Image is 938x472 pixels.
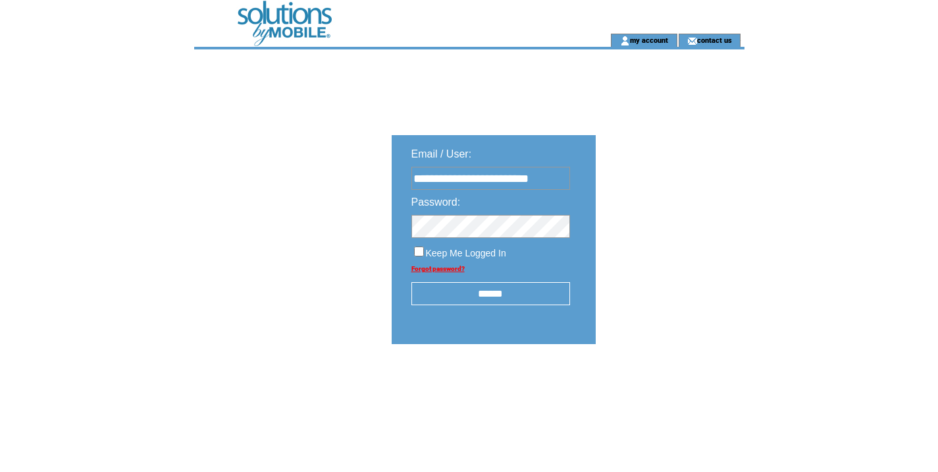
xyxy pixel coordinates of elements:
[687,36,697,46] img: contact_us_icon.gif;jsessionid=3738D8261405901911C72E004BBA02A7
[411,196,461,208] span: Password:
[411,148,472,160] span: Email / User:
[697,36,732,44] a: contact us
[620,36,630,46] img: account_icon.gif;jsessionid=3738D8261405901911C72E004BBA02A7
[630,36,668,44] a: my account
[426,248,506,258] span: Keep Me Logged In
[411,265,465,272] a: Forgot password?
[634,377,700,394] img: transparent.png;jsessionid=3738D8261405901911C72E004BBA02A7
